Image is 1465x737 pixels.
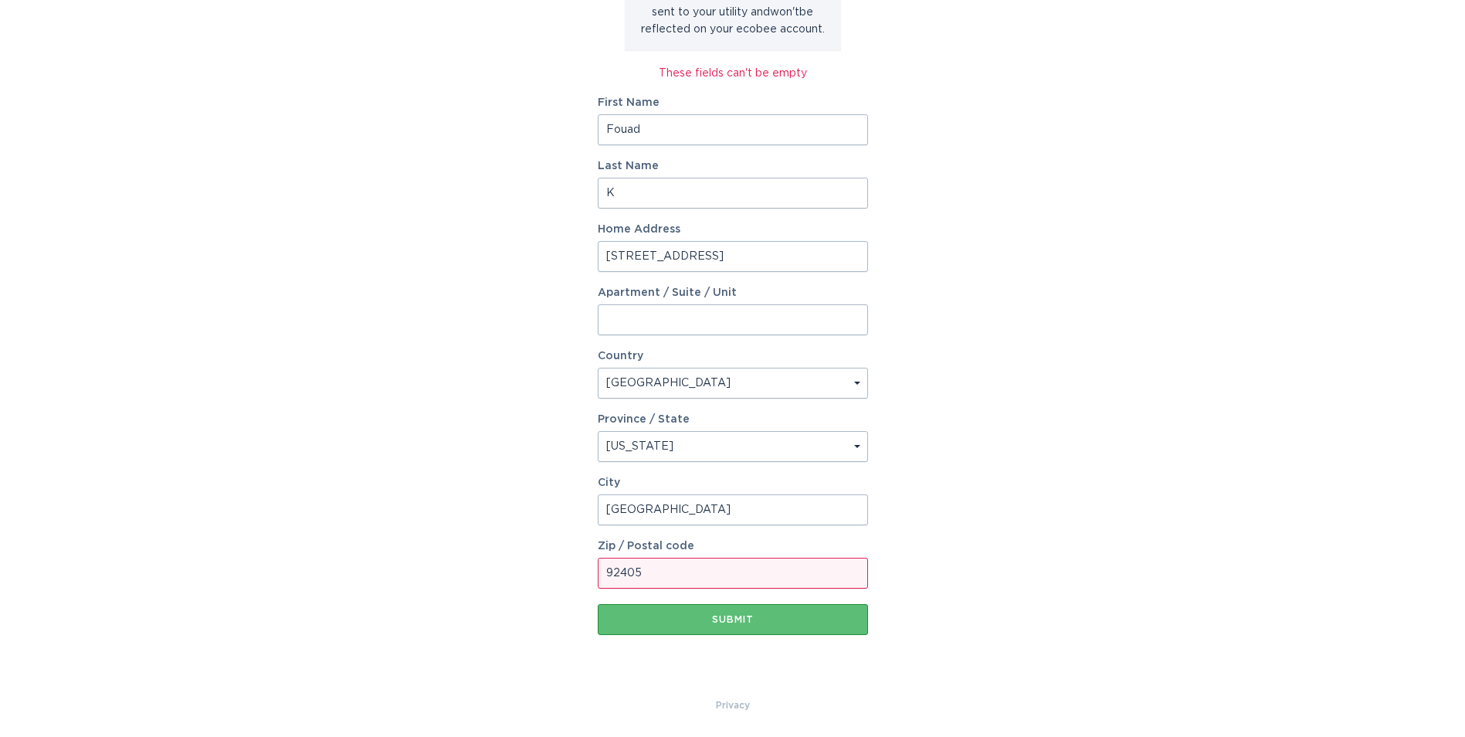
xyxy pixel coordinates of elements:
div: Submit [605,615,860,624]
label: Last Name [598,161,868,172]
label: Home Address [598,224,868,235]
label: Zip / Postal code [598,541,868,552]
button: Submit [598,604,868,635]
label: Apartment / Suite / Unit [598,287,868,298]
label: Province / State [598,414,690,425]
label: City [598,477,868,488]
label: Country [598,351,643,362]
a: Privacy Policy & Terms of Use [716,697,750,714]
div: These fields can't be empty [598,65,868,82]
label: First Name [598,97,868,108]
